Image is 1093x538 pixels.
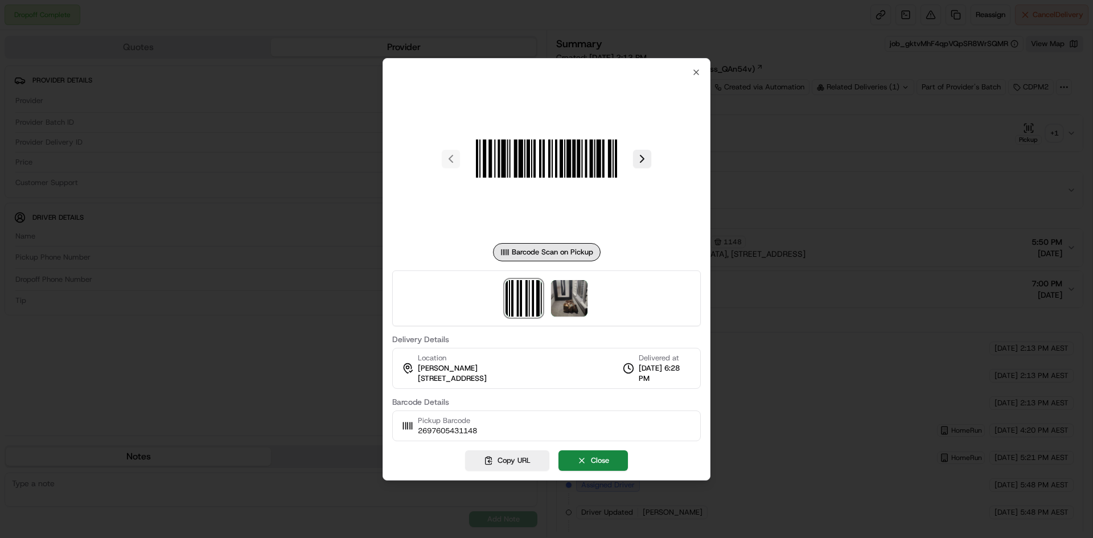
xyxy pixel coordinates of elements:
[639,363,691,384] span: [DATE] 6:28 PM
[558,450,628,471] button: Close
[639,353,691,363] span: Delivered at
[418,353,446,363] span: Location
[418,416,477,426] span: Pickup Barcode
[465,77,628,241] img: barcode_scan_on_pickup image
[551,280,587,317] img: photo_proof_of_delivery image
[465,450,549,471] button: Copy URL
[493,243,601,261] div: Barcode Scan on Pickup
[506,280,542,317] img: barcode_scan_on_pickup image
[418,363,478,373] span: [PERSON_NAME]
[392,335,701,343] label: Delivery Details
[418,373,487,384] span: [STREET_ADDRESS]
[418,426,477,436] span: 2697605431148
[392,398,701,406] label: Barcode Details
